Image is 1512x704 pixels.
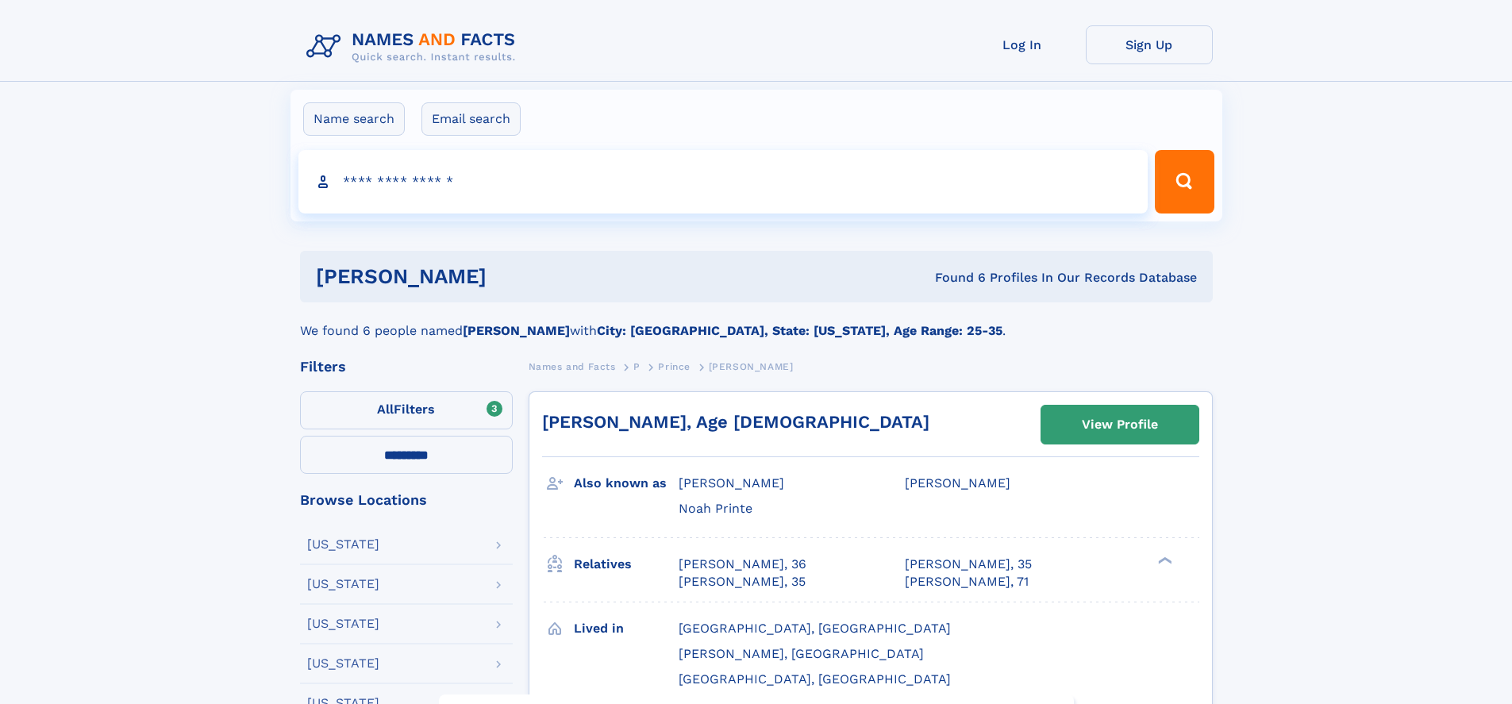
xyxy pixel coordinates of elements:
[679,556,806,573] a: [PERSON_NAME], 36
[633,361,641,372] span: P
[679,475,784,490] span: [PERSON_NAME]
[905,556,1032,573] a: [PERSON_NAME], 35
[303,102,405,136] label: Name search
[710,269,1197,287] div: Found 6 Profiles In Our Records Database
[529,356,616,376] a: Names and Facts
[463,323,570,338] b: [PERSON_NAME]
[905,573,1029,591] a: [PERSON_NAME], 71
[307,578,379,591] div: [US_STATE]
[316,267,711,287] h1: [PERSON_NAME]
[574,470,679,497] h3: Also known as
[421,102,521,136] label: Email search
[679,646,924,661] span: [PERSON_NAME], [GEOGRAPHIC_DATA]
[307,657,379,670] div: [US_STATE]
[658,361,691,372] span: Prince
[679,573,806,591] a: [PERSON_NAME], 35
[959,25,1086,64] a: Log In
[377,402,394,417] span: All
[574,551,679,578] h3: Relatives
[307,538,379,551] div: [US_STATE]
[633,356,641,376] a: P
[658,356,691,376] a: Prince
[1086,25,1213,64] a: Sign Up
[300,360,513,374] div: Filters
[905,475,1010,490] span: [PERSON_NAME]
[1155,150,1214,214] button: Search Button
[1082,406,1158,443] div: View Profile
[597,323,1002,338] b: City: [GEOGRAPHIC_DATA], State: [US_STATE], Age Range: 25-35
[679,501,752,516] span: Noah Printe
[679,621,951,636] span: [GEOGRAPHIC_DATA], [GEOGRAPHIC_DATA]
[300,25,529,68] img: Logo Names and Facts
[679,671,951,687] span: [GEOGRAPHIC_DATA], [GEOGRAPHIC_DATA]
[300,493,513,507] div: Browse Locations
[300,391,513,429] label: Filters
[542,412,929,432] a: [PERSON_NAME], Age [DEMOGRAPHIC_DATA]
[709,361,794,372] span: [PERSON_NAME]
[1041,406,1198,444] a: View Profile
[298,150,1148,214] input: search input
[300,302,1213,340] div: We found 6 people named with .
[574,615,679,642] h3: Lived in
[1154,555,1173,565] div: ❯
[307,617,379,630] div: [US_STATE]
